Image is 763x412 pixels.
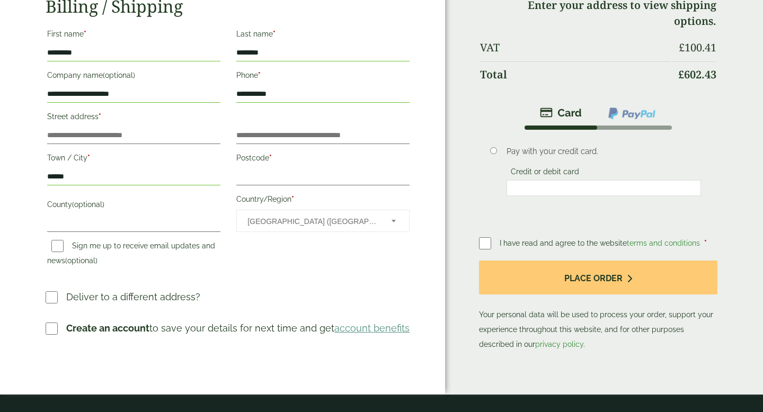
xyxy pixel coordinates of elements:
[66,323,149,334] strong: Create an account
[334,323,410,334] a: account benefits
[247,210,377,232] span: United Kingdom (UK)
[500,239,702,247] span: I have read and agree to the website
[87,154,90,162] abbr: required
[535,340,583,348] a: privacy policy
[65,256,97,265] span: (optional)
[480,61,671,87] th: Total
[84,30,86,38] abbr: required
[627,239,700,247] a: terms and conditions
[540,106,582,119] img: stripe.png
[510,183,698,193] iframe: Secure card payment input frame
[47,26,220,44] label: First name
[47,197,220,215] label: County
[480,35,671,60] th: VAT
[236,150,410,168] label: Postcode
[47,109,220,127] label: Street address
[704,239,707,247] abbr: required
[273,30,276,38] abbr: required
[678,67,684,82] span: £
[258,71,261,79] abbr: required
[66,321,410,335] p: to save your details for next time and get
[103,71,135,79] span: (optional)
[291,195,294,203] abbr: required
[679,40,685,55] span: £
[507,167,583,179] label: Credit or debit card
[236,192,410,210] label: Country/Region
[269,154,272,162] abbr: required
[47,241,215,268] label: Sign me up to receive email updates and news
[678,67,716,82] bdi: 602.43
[479,261,717,295] button: Place order
[607,106,656,120] img: ppcp-gateway.png
[66,290,200,304] p: Deliver to a different address?
[679,40,716,55] bdi: 100.41
[72,200,104,209] span: (optional)
[99,112,101,121] abbr: required
[51,240,64,252] input: Sign me up to receive email updates and news(optional)
[479,261,717,352] p: Your personal data will be used to process your order, support your experience throughout this we...
[507,146,701,157] p: Pay with your credit card.
[236,26,410,44] label: Last name
[47,68,220,86] label: Company name
[47,150,220,168] label: Town / City
[236,68,410,86] label: Phone
[236,210,410,232] span: Country/Region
